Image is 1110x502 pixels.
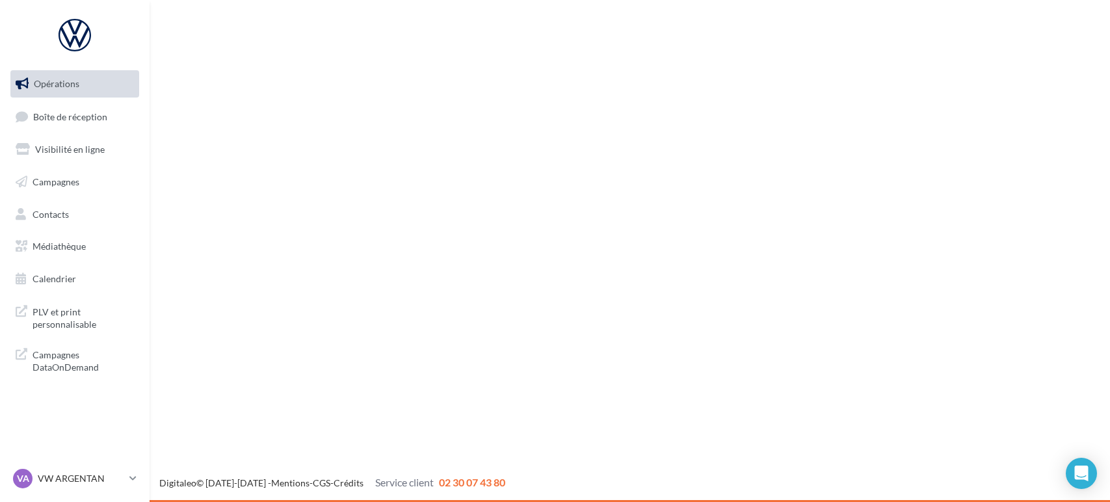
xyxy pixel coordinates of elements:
[439,476,505,488] span: 02 30 07 43 80
[8,70,142,98] a: Opérations
[8,201,142,228] a: Contacts
[375,476,434,488] span: Service client
[334,477,363,488] a: Crédits
[159,477,505,488] span: © [DATE]-[DATE] - - -
[35,144,105,155] span: Visibilité en ligne
[8,298,142,336] a: PLV et print personnalisable
[33,176,79,187] span: Campagnes
[33,303,134,331] span: PLV et print personnalisable
[34,78,79,89] span: Opérations
[33,208,69,219] span: Contacts
[8,341,142,379] a: Campagnes DataOnDemand
[8,265,142,293] a: Calendrier
[38,472,124,485] p: VW ARGENTAN
[33,111,107,122] span: Boîte de réception
[17,472,29,485] span: VA
[33,273,76,284] span: Calendrier
[313,477,330,488] a: CGS
[8,136,142,163] a: Visibilité en ligne
[159,477,196,488] a: Digitaleo
[33,241,86,252] span: Médiathèque
[271,477,310,488] a: Mentions
[1066,458,1097,489] div: Open Intercom Messenger
[8,233,142,260] a: Médiathèque
[8,168,142,196] a: Campagnes
[10,466,139,491] a: VA VW ARGENTAN
[8,103,142,131] a: Boîte de réception
[33,346,134,374] span: Campagnes DataOnDemand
